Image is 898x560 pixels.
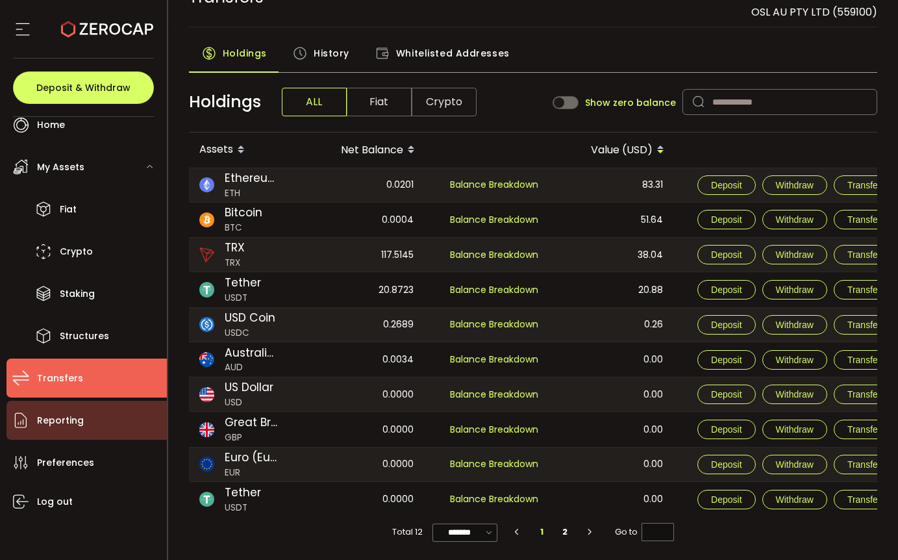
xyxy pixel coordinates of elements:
[762,280,827,299] button: Withdraw
[36,83,131,92] span: Deposit & Withdraw
[225,257,245,270] span: TRX
[450,457,538,472] span: Balance Breakdown
[396,40,510,66] span: Whitelisted Addresses
[450,318,538,331] span: Balance Breakdown
[37,411,84,430] span: Reporting
[450,213,538,226] span: Balance Breakdown
[847,214,881,225] span: Transfer
[199,282,214,297] img: usdt_portfolio.svg
[225,414,278,431] span: Great Britain Pound
[697,175,755,195] button: Deposit
[225,170,278,187] span: Ethereum
[347,88,412,116] span: Fiat
[697,420,755,439] button: Deposit
[225,431,278,444] span: GBP
[847,249,881,260] span: Transfer
[225,485,261,502] span: Tether
[199,248,214,262] img: trx_portfolio.png
[711,214,742,225] span: Deposit
[711,320,742,330] span: Deposit
[225,345,278,362] span: Australian Dollar
[776,355,814,365] span: Withdraw
[847,180,881,190] span: Transfer
[225,222,262,235] span: BTC
[37,492,73,511] span: Log out
[301,342,424,377] div: 0.0034
[550,139,675,161] div: Value (USD)
[392,523,423,541] span: Total 12
[762,315,827,335] button: Withdraw
[697,210,755,229] button: Deposit
[225,361,278,374] span: AUD
[412,88,477,116] span: Crypto
[199,457,214,472] img: eur_portfolio.svg
[751,5,877,19] span: OSL AU PTY LTD (559100)
[225,275,261,292] span: Tether
[550,308,673,342] div: 0.26
[60,327,109,346] span: Structures
[776,180,814,190] span: Withdraw
[615,523,674,541] span: Go to
[697,350,755,370] button: Deposit
[697,455,755,474] button: Deposit
[762,385,827,404] button: Withdraw
[834,175,895,195] button: Transfer
[550,238,673,272] div: 38.04
[847,389,881,400] span: Transfer
[711,459,742,470] span: Deposit
[301,272,424,307] div: 20.8723
[199,352,214,367] img: aud_portfolio.svg
[847,355,881,365] span: Transfer
[301,412,424,447] div: 0.0000
[762,210,827,229] button: Withdraw
[301,168,424,202] div: 0.0201
[762,175,827,195] button: Withdraw
[60,285,95,303] span: Staking
[776,389,814,400] span: Withdraw
[199,387,214,402] img: usd_portfolio.svg
[550,342,673,377] div: 0.00
[834,385,895,404] button: Transfer
[225,205,262,222] span: Bitcoin
[225,187,278,200] span: ETH
[697,490,755,509] button: Deposit
[711,494,742,505] span: Deposit
[37,116,65,134] span: Home
[697,385,755,404] button: Deposit
[711,424,742,435] span: Deposit
[550,482,673,517] div: 0.00
[450,492,538,507] span: Balance Breakdown
[834,210,895,229] button: Transfer
[199,177,214,192] img: eth_portfolio.svg
[37,369,83,388] span: Transfers
[450,422,538,437] span: Balance Breakdown
[13,71,154,104] button: Deposit & Withdraw
[199,212,214,227] img: btc_portfolio.svg
[697,315,755,335] button: Deposit
[762,350,827,370] button: Withdraw
[776,214,814,225] span: Withdraw
[553,523,577,541] li: 2
[834,280,895,299] button: Transfer
[585,98,676,107] span: Show zero balance
[225,466,278,479] span: EUR
[711,249,742,260] span: Deposit
[711,389,742,400] span: Deposit
[225,240,245,257] span: TRX
[450,387,538,402] span: Balance Breakdown
[37,158,84,177] span: My Assets
[450,178,538,191] span: Balance Breakdown
[550,203,673,238] div: 51.64
[711,180,742,190] span: Deposit
[301,308,424,342] div: 0.2689
[60,200,77,219] span: Fiat
[199,422,214,437] img: gbp_portfolio.svg
[834,315,895,335] button: Transfer
[301,448,424,481] div: 0.0000
[225,310,275,327] span: USD Coin
[711,285,742,295] span: Deposit
[189,90,261,114] span: Holdings
[847,320,881,330] span: Transfer
[550,168,673,202] div: 83.31
[225,292,261,305] span: USDT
